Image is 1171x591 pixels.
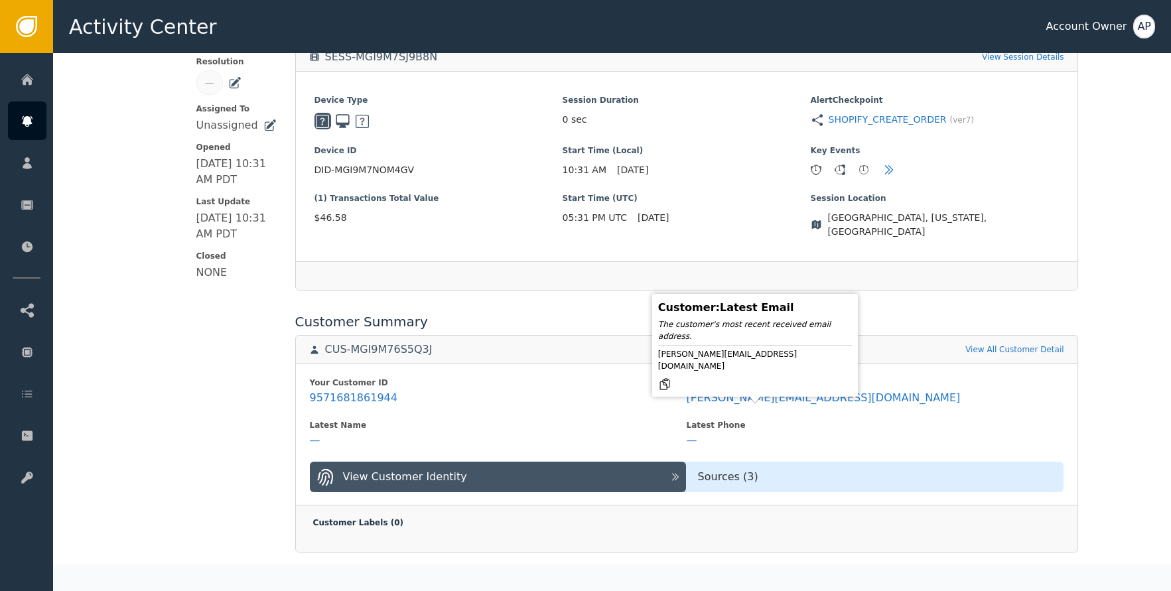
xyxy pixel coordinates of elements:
[563,192,811,204] span: Start Time (UTC)
[310,434,320,447] div: —
[314,94,563,106] span: Device Type
[950,114,974,126] span: (ver 7 )
[310,419,687,431] div: Latest Name
[314,163,563,177] span: DID-MGI9M7NOM4GV
[196,265,228,281] div: NONE
[310,462,686,492] button: View Customer Identity
[196,141,277,153] span: Opened
[196,44,277,68] span: Review Resolution
[687,419,1064,431] div: Latest Phone
[196,156,277,188] div: [DATE] 10:31 AM PDT
[658,300,852,316] div: Customer : Latest Email
[687,377,1064,389] div: Latest Email
[1133,15,1155,38] button: AP
[686,469,1064,485] div: Sources ( 3 )
[196,117,258,133] div: Unassigned
[811,165,821,174] div: 1
[859,165,868,174] div: 1
[310,391,397,405] div: 9571681861944
[658,318,852,342] div: The customer's most recent received email address.
[69,12,217,42] span: Activity Center
[811,192,1059,204] span: Session Location
[982,51,1064,63] a: View Session Details
[811,145,1059,157] span: Key Events
[687,391,961,405] div: [PERSON_NAME][EMAIL_ADDRESS][DOMAIN_NAME]
[829,113,947,127] a: SHOPIFY_CREATE_ORDER
[617,163,648,177] span: [DATE]
[687,434,697,447] div: —
[295,312,1078,332] div: Customer Summary
[563,145,811,157] span: Start Time (Local)
[196,210,277,242] div: [DATE] 10:31 AM PDT
[313,518,403,527] span: Customer Labels ( 0 )
[196,196,277,208] span: Last Update
[835,165,845,174] div: 1
[965,344,1064,356] a: View All Customer Detail
[638,211,669,225] span: [DATE]
[563,211,628,225] span: 05:31 PM UTC
[563,163,606,177] span: 10:31 AM
[314,192,563,204] span: (1) Transactions Total Value
[196,103,277,115] span: Assigned To
[325,50,438,64] div: SESS-MGI9M7SJ9B8N
[196,250,277,262] span: Closed
[310,377,687,389] div: Your Customer ID
[205,76,214,90] div: —
[563,94,811,106] span: Session Duration
[314,211,563,225] span: $46.58
[325,343,433,356] div: CUS-MGI9M76S5Q3J
[827,211,1058,239] span: [GEOGRAPHIC_DATA], [US_STATE], [GEOGRAPHIC_DATA]
[1046,19,1127,34] div: Account Owner
[811,94,1059,106] span: Alert Checkpoint
[343,469,467,485] div: View Customer Identity
[563,113,587,127] span: 0 sec
[314,145,563,157] span: Device ID
[658,348,852,391] div: [PERSON_NAME][EMAIL_ADDRESS][DOMAIN_NAME]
